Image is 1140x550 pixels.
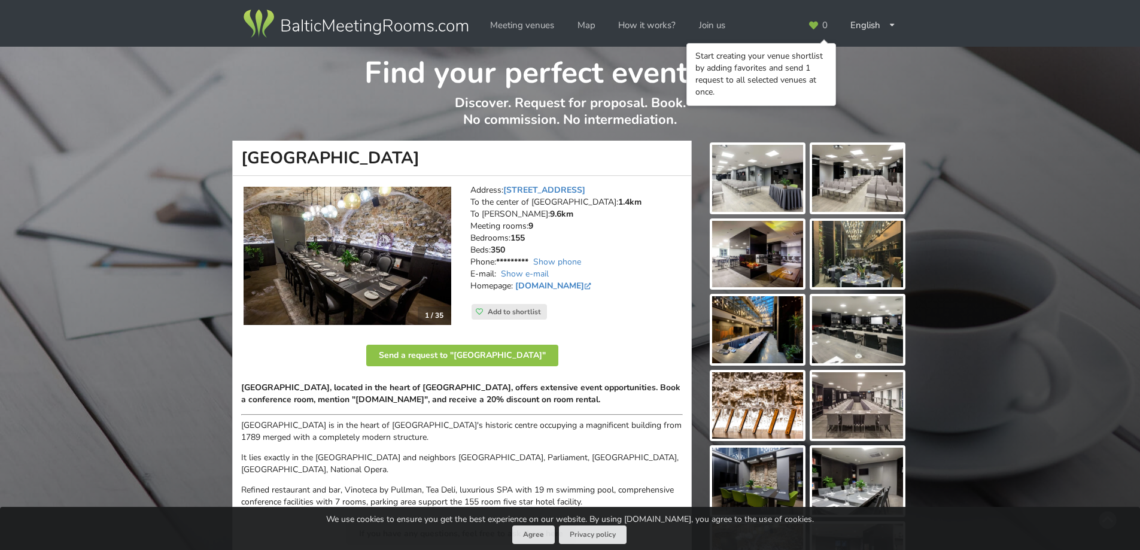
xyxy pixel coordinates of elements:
h1: [GEOGRAPHIC_DATA] [232,141,692,176]
button: Send a request to "[GEOGRAPHIC_DATA]" [366,345,558,366]
p: [GEOGRAPHIC_DATA] is in the heart of [GEOGRAPHIC_DATA]'s historic centre occupying a magnificent ... [241,420,683,443]
a: Join us [691,14,734,37]
p: It lies exactly in the [GEOGRAPHIC_DATA] and neighbors [GEOGRAPHIC_DATA], Parliament, [GEOGRAPHIC... [241,452,683,476]
span: 0 [822,21,828,30]
img: Pullman Riga Old Town Hotel | Riga | Event place - gallery picture [712,448,803,515]
h1: Find your perfect event space [233,47,907,92]
img: Pullman Riga Old Town Hotel | Riga | Event place - gallery picture [812,145,903,212]
strong: 350 [491,244,505,256]
img: Pullman Riga Old Town Hotel | Riga | Event place - gallery picture [712,221,803,288]
strong: 155 [510,232,525,244]
div: 1 / 35 [418,306,451,324]
img: Pullman Riga Old Town Hotel | Riga | Event place - gallery picture [812,372,903,439]
strong: 9.6km [550,208,573,220]
img: Pullman Riga Old Town Hotel | Riga | Event place - gallery picture [712,296,803,363]
p: Discover. Request for proposal. Book. No commission. No intermediation. [233,95,907,141]
div: Start creating your venue shortlist by adding favorites and send 1 request to all selected venues... [695,50,827,98]
button: Agree [512,525,555,544]
img: Pullman Riga Old Town Hotel | Riga | Event place - gallery picture [712,372,803,439]
a: Privacy policy [559,525,627,544]
a: Map [569,14,604,37]
img: Hotel | Riga | Pullman Riga Old Town Hotel [244,187,451,326]
img: Baltic Meeting Rooms [241,7,470,41]
img: Pullman Riga Old Town Hotel | Riga | Event place - gallery picture [812,221,903,288]
strong: [GEOGRAPHIC_DATA], located in the heart of [GEOGRAPHIC_DATA], offers extensive event opportunitie... [241,382,680,405]
a: Show phone [533,256,581,268]
a: How it works? [610,14,684,37]
a: Show e-mail [501,268,549,279]
strong: 1.4km [618,196,642,208]
span: Add to shortlist [488,307,541,317]
address: Address: To the center of [GEOGRAPHIC_DATA]: To [PERSON_NAME]: Meeting rooms: Bedrooms: Beds: Pho... [470,184,683,304]
a: [DOMAIN_NAME] [515,280,594,291]
p: Refined restaurant and bar, Vinoteca by Pullman, Tea Deli, luxurious SPA with 19 m swimming pool,... [241,484,683,508]
img: Pullman Riga Old Town Hotel | Riga | Event place - gallery picture [712,145,803,212]
img: Pullman Riga Old Town Hotel | Riga | Event place - gallery picture [812,296,903,363]
a: Meeting venues [482,14,563,37]
img: Pullman Riga Old Town Hotel | Riga | Event place - gallery picture [812,448,903,515]
a: [STREET_ADDRESS] [503,184,585,196]
div: English [842,14,904,37]
strong: 9 [528,220,533,232]
a: Hotel | Riga | Pullman Riga Old Town Hotel 1 / 35 [244,187,451,326]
